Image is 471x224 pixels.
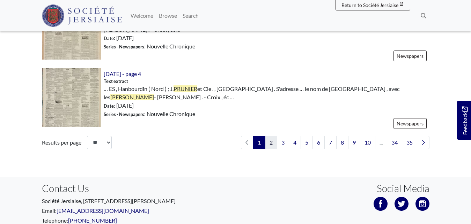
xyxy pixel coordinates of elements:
span: Series - Newspapers [104,44,144,49]
li: Previous page [241,136,253,149]
a: Société Jersiaise logo [42,3,123,29]
span: : Nouvelle Chronique [104,110,195,118]
span: Goto page 1 [253,136,265,149]
a: Goto page 35 [402,136,417,149]
a: Goto page 6 [312,136,325,149]
a: Goto page 5 [301,136,313,149]
span: [PERSON_NAME] [110,94,154,100]
a: Goto page 10 [360,136,375,149]
a: Goto page 3 [277,136,289,149]
a: [DATE] - page 4 [104,70,141,77]
a: Goto page 2 [265,136,277,149]
a: Newspapers [393,51,427,61]
img: Société Jersiaise [42,5,123,27]
label: Results per page [42,138,81,147]
p: Société Jersiaise, [STREET_ADDRESS][PERSON_NAME] [42,197,230,205]
span: … ES , Hanbourdin ( Nord ) ; J. et Cie . , [GEOGRAPHIC_DATA] . S'adresse … le nom de [GEOGRAPHIC_... [104,85,429,101]
a: Goto page 9 [348,136,360,149]
p: Email: [42,207,230,215]
span: : [DATE] [104,101,134,110]
span: Date [104,103,114,109]
span: Feedback [461,107,469,135]
a: Welcome [128,9,156,23]
a: Goto page 34 [387,136,402,149]
img: 9th January 1869 - page 4 [42,68,101,127]
a: Browse [156,9,180,23]
span: PRUNIER [174,85,197,92]
h3: Contact Us [42,183,230,194]
a: Goto page 8 [336,136,348,149]
a: Next page [417,136,429,149]
span: Text extract [104,78,128,85]
span: : [DATE] [104,34,134,42]
a: [EMAIL_ADDRESS][DOMAIN_NAME] [57,207,149,214]
a: Newspapers [393,118,427,129]
h3: Social Media [377,183,429,194]
a: Goto page 4 [289,136,301,149]
a: Would you like to provide feedback? [457,101,471,140]
span: Return to Société Jersiaise [341,2,398,8]
a: [PHONE_NUMBER] [68,217,117,224]
span: Series - Newspapers [104,111,144,117]
span: Date [104,36,114,41]
a: Search [180,9,201,23]
a: Goto page 7 [324,136,337,149]
span: : Nouvelle Chronique [104,42,195,51]
nav: pagination [238,136,429,149]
